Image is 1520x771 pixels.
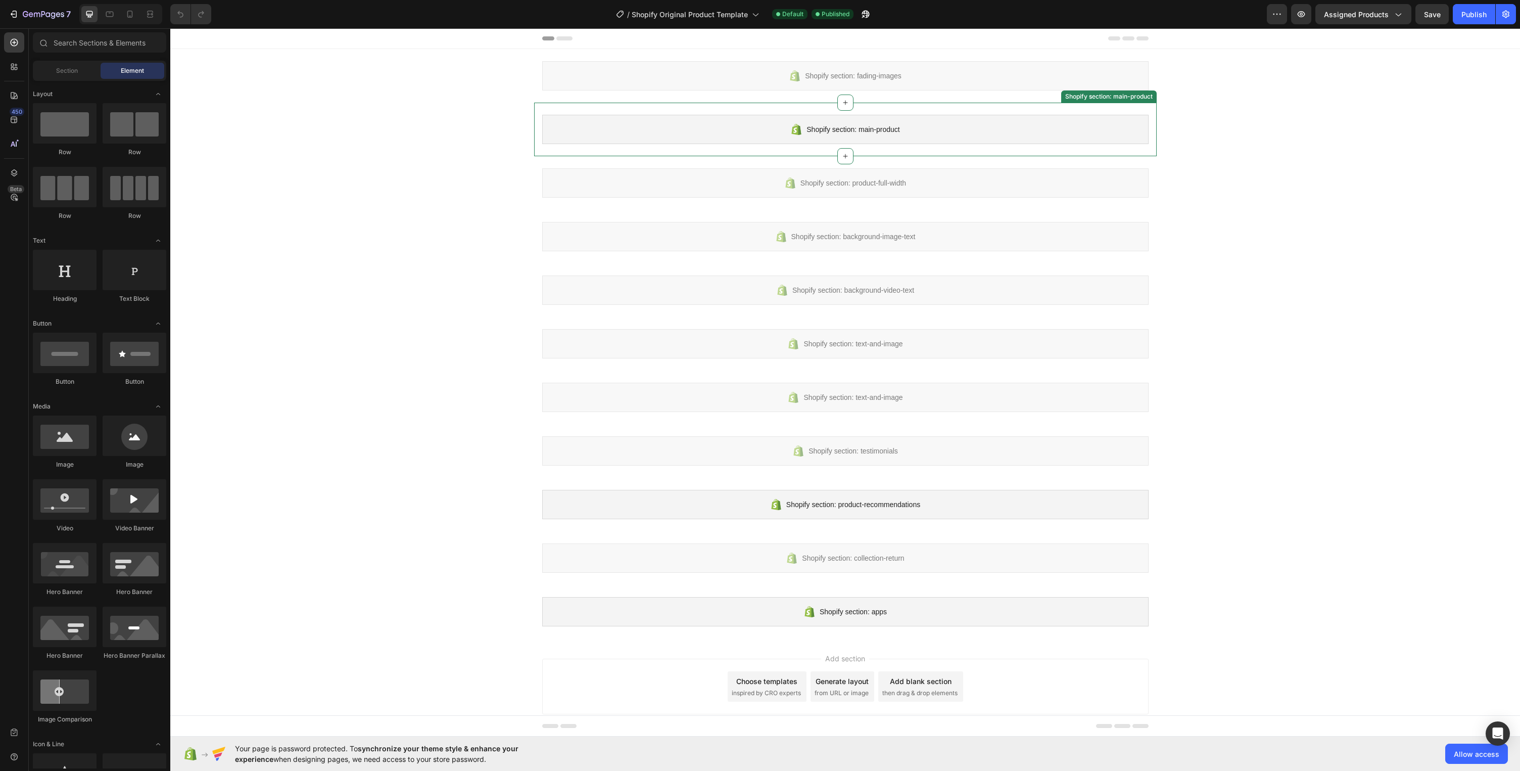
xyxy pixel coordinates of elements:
div: Text Block [103,294,166,303]
span: Shopify section: text-and-image [633,363,732,375]
span: Save [1424,10,1441,19]
span: then drag & drop elements [712,660,787,669]
button: 7 [4,4,75,24]
span: Button [33,319,52,328]
span: Default [782,10,803,19]
div: Row [103,148,166,157]
div: 450 [10,108,24,116]
span: Section [56,66,78,75]
span: Shopify section: apps [649,577,717,589]
span: Shopify section: background-image-text [621,202,745,214]
div: Button [33,377,97,386]
button: Allow access [1445,744,1508,764]
iframe: Design area [170,28,1520,737]
span: Published [822,10,849,19]
div: Row [33,211,97,220]
span: Media [33,402,51,411]
div: Add blank section [720,648,781,658]
div: Button [103,377,166,386]
div: Video [33,524,97,533]
span: Shopify section: text-and-image [633,309,732,322]
span: Shopify Original Product Template [632,9,748,20]
div: Beta [8,185,24,193]
div: Undo/Redo [170,4,211,24]
span: Shopify section: fading-images [635,41,731,54]
span: Allow access [1454,749,1499,759]
span: Shopify section: testimonials [638,417,728,429]
div: Choose templates [566,648,627,658]
span: Toggle open [150,315,166,332]
input: Search Sections & Elements [33,32,166,53]
span: synchronize your theme style & enhance your experience [235,744,518,763]
div: Heading [33,294,97,303]
div: Row [103,211,166,220]
span: Toggle open [150,233,166,249]
div: Image Comparison [33,715,97,724]
div: Shopify section: main-product [893,64,984,73]
div: Image [33,460,97,469]
div: Hero Banner [33,587,97,597]
div: Hero Banner [33,651,97,660]
button: Publish [1453,4,1495,24]
span: Shopify section: main-product [636,95,729,107]
div: Hero Banner [103,587,166,597]
span: Your page is password protected. To when designing pages, we need access to your store password. [235,743,558,764]
div: Image [103,460,166,469]
div: Generate layout [645,648,698,658]
div: Video Banner [103,524,166,533]
span: Text [33,236,45,245]
div: Row [33,148,97,157]
button: Save [1415,4,1449,24]
div: Hero Banner Parallax [103,651,166,660]
span: Add section [651,625,699,636]
span: Toggle open [150,736,166,752]
span: Element [121,66,144,75]
div: Open Intercom Messenger [1486,721,1510,746]
span: Toggle open [150,398,166,415]
span: inspired by CRO experts [561,660,631,669]
span: Layout [33,89,53,99]
div: Publish [1461,9,1487,20]
span: Shopify section: product-recommendations [616,470,750,482]
span: Shopify section: product-full-width [630,149,736,161]
span: Icon & Line [33,740,64,749]
p: 7 [66,8,71,20]
button: Assigned Products [1315,4,1411,24]
span: Toggle open [150,86,166,102]
span: / [627,9,630,20]
span: Shopify section: collection-return [632,524,734,536]
span: Shopify section: background-video-text [622,256,744,268]
span: from URL or image [644,660,698,669]
span: Assigned Products [1324,9,1389,20]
